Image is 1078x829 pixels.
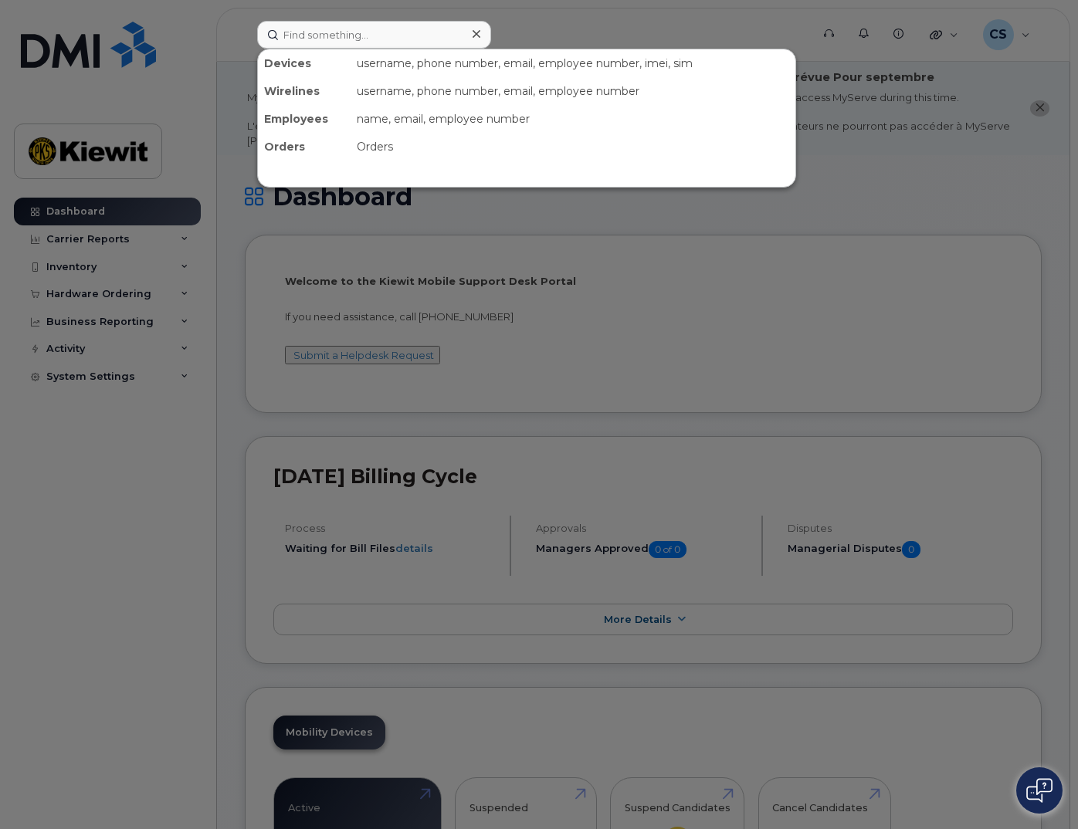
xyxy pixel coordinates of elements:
[258,77,351,105] div: Wirelines
[351,77,795,105] div: username, phone number, email, employee number
[258,133,351,161] div: Orders
[258,49,351,77] div: Devices
[258,105,351,133] div: Employees
[351,133,795,161] div: Orders
[351,105,795,133] div: name, email, employee number
[1026,778,1053,803] img: Open chat
[351,49,795,77] div: username, phone number, email, employee number, imei, sim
